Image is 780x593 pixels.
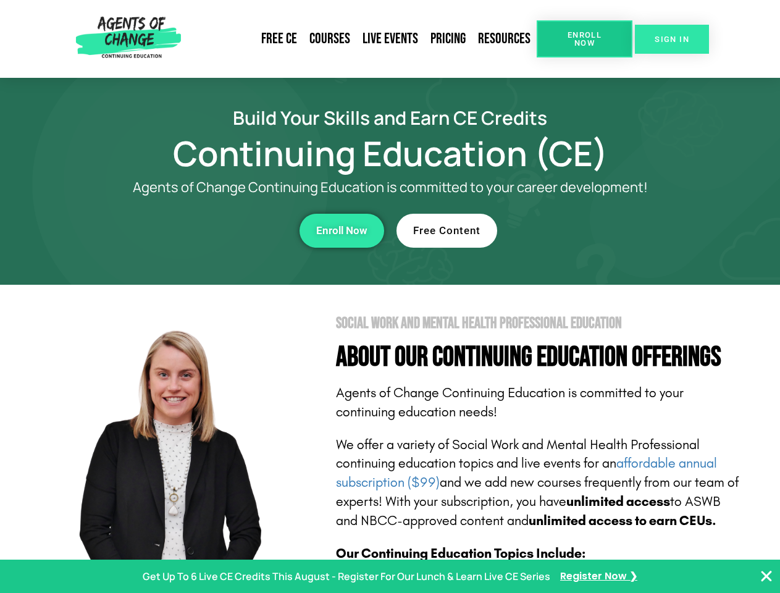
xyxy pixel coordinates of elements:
a: Resources [472,25,537,53]
p: Get Up To 6 Live CE Credits This August - Register For Our Lunch & Learn Live CE Series [143,568,550,586]
span: Free Content [413,225,480,236]
a: Register Now ❯ [560,568,637,586]
a: Enroll Now [537,20,632,57]
a: Free Content [396,214,497,248]
nav: Menu [186,25,537,53]
a: Free CE [255,25,303,53]
span: Agents of Change Continuing Education is committed to your continuing education needs! [336,385,684,420]
button: Close Banner [759,569,774,584]
b: unlimited access [566,494,670,510]
a: Pricing [424,25,472,53]
h2: Social Work and Mental Health Professional Education [336,316,742,331]
a: Live Events [356,25,424,53]
h1: Continuing Education (CE) [38,139,742,167]
a: Enroll Now [300,214,384,248]
b: Our Continuing Education Topics Include: [336,545,585,561]
span: Enroll Now [316,225,367,236]
h4: About Our Continuing Education Offerings [336,343,742,371]
h2: Build Your Skills and Earn CE Credits [38,109,742,127]
p: We offer a variety of Social Work and Mental Health Professional continuing education topics and ... [336,435,742,531]
a: Courses [303,25,356,53]
span: SIGN IN [655,35,689,43]
p: Agents of Change Continuing Education is committed to your career development! [88,180,693,195]
span: Enroll Now [556,31,613,47]
b: unlimited access to earn CEUs. [529,513,716,529]
a: SIGN IN [635,25,709,54]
